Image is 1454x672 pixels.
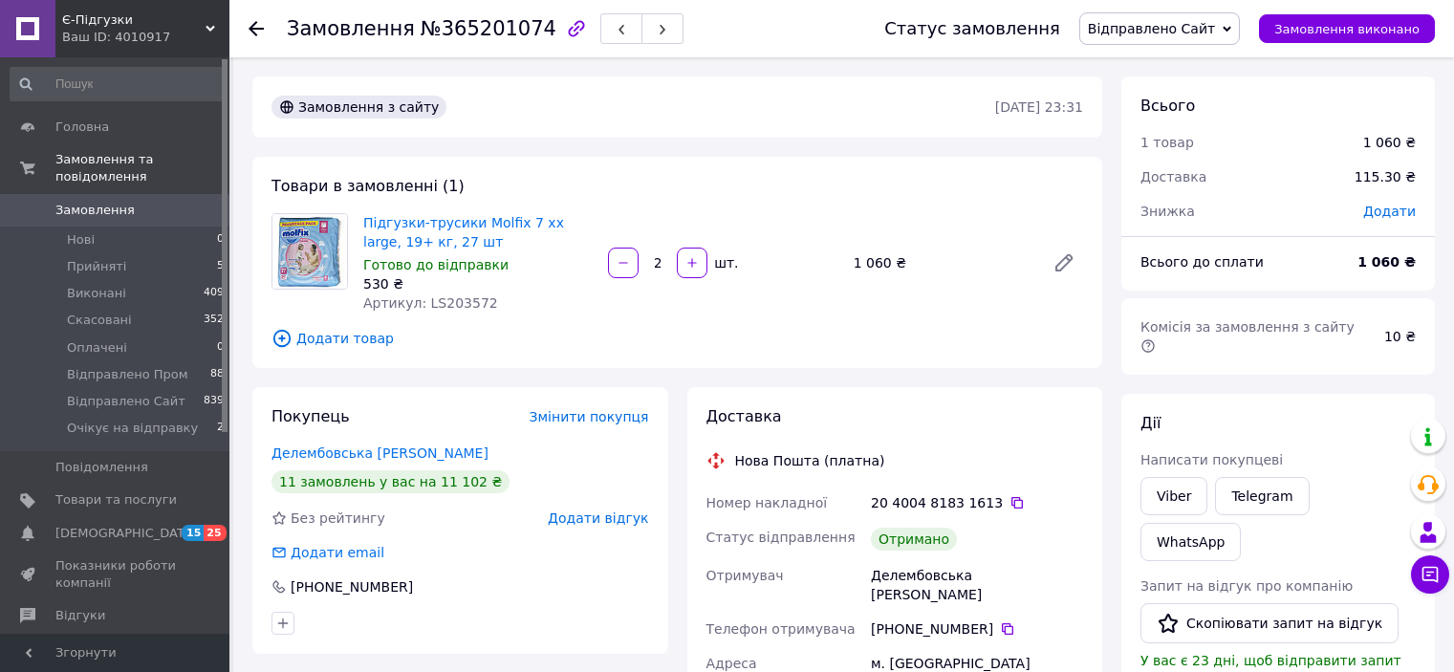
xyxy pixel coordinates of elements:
[1259,14,1435,43] button: Замовлення виконано
[67,231,95,249] span: Нові
[270,543,386,562] div: Додати email
[1140,254,1264,270] span: Всього до сплати
[67,312,132,329] span: Скасовані
[363,274,593,293] div: 530 ₴
[62,29,229,46] div: Ваш ID: 4010917
[55,557,177,592] span: Показники роботи компанії
[289,543,386,562] div: Додати email
[1088,21,1215,36] span: Відправлено Сайт
[706,407,782,425] span: Доставка
[67,366,188,383] span: Відправлено Пром
[1140,523,1241,561] a: WhatsApp
[1140,414,1161,432] span: Дії
[1140,97,1195,115] span: Всього
[1343,156,1427,198] div: 115.30 ₴
[871,493,1083,512] div: 20 4004 8183 1613
[182,525,204,541] span: 15
[67,339,127,357] span: Оплачені
[67,285,126,302] span: Виконані
[1140,452,1283,467] span: Написати покупцеві
[363,257,509,272] span: Готово до відправки
[884,19,1060,38] div: Статус замовлення
[55,525,197,542] span: [DEMOGRAPHIC_DATA]
[55,491,177,509] span: Товари та послуги
[55,459,148,476] span: Повідомлення
[706,495,828,510] span: Номер накладної
[249,19,264,38] div: Повернутися назад
[271,407,350,425] span: Покупець
[548,510,648,526] span: Додати відгук
[204,285,224,302] span: 409
[1140,603,1399,643] button: Скопіювати запит на відгук
[363,215,564,249] a: Підгузки-трусики Molfix 7 xx large, 19+ кг, 27 шт
[871,528,957,551] div: Отримано
[871,619,1083,639] div: [PHONE_NUMBER]
[706,656,757,671] span: Адреса
[1363,133,1416,152] div: 1 060 ₴
[271,328,1083,349] span: Додати товар
[706,530,856,545] span: Статус відправлення
[55,119,109,136] span: Головна
[1215,477,1309,515] a: Telegram
[706,568,784,583] span: Отримувач
[1140,578,1353,594] span: Запит на відгук про компанію
[421,17,556,40] span: №365201074
[67,258,126,275] span: Прийняті
[55,202,135,219] span: Замовлення
[272,214,347,289] img: Підгузки-трусики Molfix 7 xx large, 19+ кг, 27 шт
[291,510,385,526] span: Без рейтингу
[1373,315,1427,358] div: 10 ₴
[55,151,229,185] span: Замовлення та повідомлення
[10,67,226,101] input: Пошук
[1140,169,1206,184] span: Доставка
[271,445,488,461] a: Делембовська [PERSON_NAME]
[204,312,224,329] span: 352
[846,249,1037,276] div: 1 060 ₴
[204,525,226,541] span: 25
[1363,204,1416,219] span: Додати
[995,99,1083,115] time: [DATE] 23:31
[1140,477,1207,515] a: Viber
[67,420,198,437] span: Очікує на відправку
[730,451,890,470] div: Нова Пошта (платна)
[210,366,224,383] span: 88
[287,17,415,40] span: Замовлення
[289,577,415,596] div: [PHONE_NUMBER]
[1140,135,1194,150] span: 1 товар
[204,393,224,410] span: 839
[363,295,498,311] span: Артикул: LS203572
[55,607,105,624] span: Відгуки
[217,339,224,357] span: 0
[67,393,185,410] span: Відправлено Сайт
[271,177,465,195] span: Товари в замовленні (1)
[709,253,740,272] div: шт.
[867,558,1087,612] div: Делембовська [PERSON_NAME]
[217,420,224,437] span: 2
[217,258,224,275] span: 5
[1140,319,1358,354] span: Комісія за замовлення з сайту
[271,96,446,119] div: Замовлення з сайту
[1357,254,1416,270] b: 1 060 ₴
[62,11,206,29] span: Є-Підгузки
[1045,244,1083,282] a: Редагувати
[217,231,224,249] span: 0
[1274,22,1420,36] span: Замовлення виконано
[1140,204,1195,219] span: Знижка
[706,621,856,637] span: Телефон отримувача
[271,470,510,493] div: 11 замовлень у вас на 11 102 ₴
[530,409,649,424] span: Змінити покупця
[1411,555,1449,594] button: Чат з покупцем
